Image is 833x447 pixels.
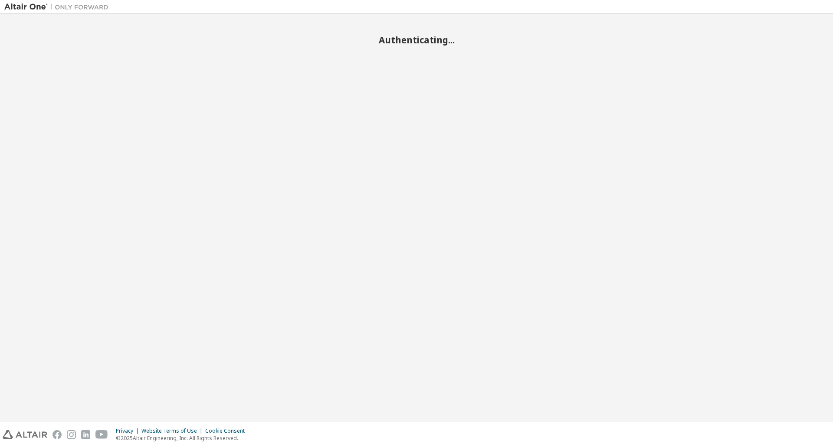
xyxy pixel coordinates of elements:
img: instagram.svg [67,430,76,439]
div: Privacy [116,427,141,434]
img: Altair One [4,3,113,11]
img: facebook.svg [52,430,62,439]
div: Cookie Consent [205,427,250,434]
p: © 2025 Altair Engineering, Inc. All Rights Reserved. [116,434,250,442]
img: youtube.svg [95,430,108,439]
img: altair_logo.svg [3,430,47,439]
div: Website Terms of Use [141,427,205,434]
img: linkedin.svg [81,430,90,439]
h2: Authenticating... [4,34,829,46]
